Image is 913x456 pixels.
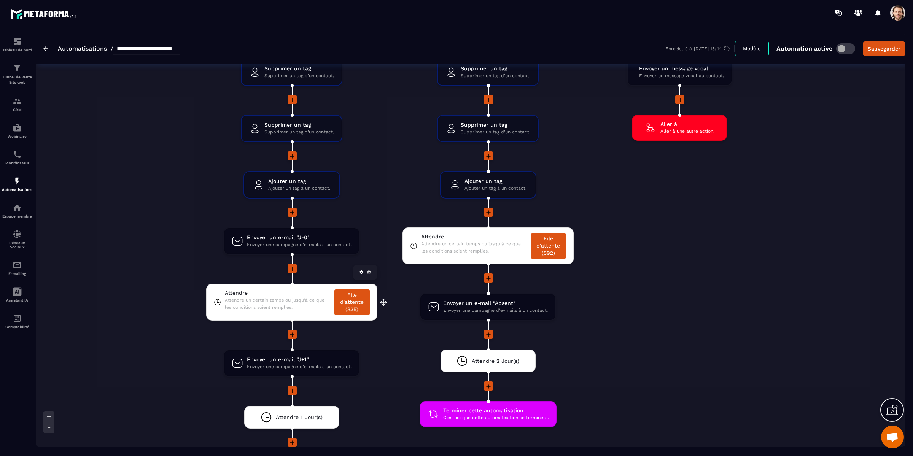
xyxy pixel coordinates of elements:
span: C'est ici que cette automatisation se terminera. [443,414,549,421]
span: Attendre [225,289,331,297]
a: formationformationTunnel de vente Site web [2,58,32,91]
span: Aller à une autre action. [660,128,714,135]
span: Envoyer une campagne d'e-mails à un contact. [247,241,352,248]
span: Ajouter un tag à un contact. [268,185,330,192]
div: Open chat [881,426,904,448]
img: logo [11,7,79,21]
span: Supprimer un tag d'un contact. [461,129,530,136]
span: Envoyer un message vocal au contact. [639,72,724,79]
span: Supprimer un tag [264,65,334,72]
p: Automation active [776,45,832,52]
img: arrow [43,46,48,51]
span: Envoyer un message vocal [639,65,724,72]
img: social-network [13,230,22,239]
p: E-mailing [2,272,32,276]
p: CRM [2,108,32,112]
img: automations [13,123,22,132]
span: Supprimer un tag [264,121,334,129]
a: formationformationCRM [2,91,32,118]
a: formationformationTableau de bord [2,31,32,58]
span: Envoyer un e-mail "J-0" [247,234,352,241]
img: formation [13,64,22,73]
p: Assistant IA [2,298,32,302]
span: Supprimer un tag [461,121,530,129]
a: automationsautomationsWebinaire [2,118,32,144]
span: Supprimer un tag d'un contact. [264,72,334,79]
span: Attendre un certain temps ou jusqu'à ce que les conditions soient remplies. [225,297,331,311]
button: Sauvegarder [863,41,905,56]
a: automationsautomationsAutomatisations [2,171,32,197]
a: accountantaccountantComptabilité [2,308,32,335]
img: automations [13,176,22,186]
img: automations [13,203,22,212]
p: Webinaire [2,134,32,138]
img: scheduler [13,150,22,159]
span: Ajouter un tag [464,178,526,185]
p: Automatisations [2,187,32,192]
span: Envoyer un e-mail "J+1" [247,356,352,363]
span: Terminer cette automatisation [443,407,549,414]
p: Tunnel de vente Site web [2,75,32,85]
span: Supprimer un tag [461,65,530,72]
a: File d'attente (592) [531,233,566,259]
a: automationsautomationsEspace membre [2,197,32,224]
a: emailemailE-mailing [2,255,32,281]
span: Envoyer une campagne d'e-mails à un contact. [443,307,548,314]
a: schedulerschedulerPlanificateur [2,144,32,171]
span: Attendre 2 Jour(s) [472,357,519,365]
span: Ajouter un tag à un contact. [464,185,526,192]
span: Attendre [421,233,527,240]
img: formation [13,37,22,46]
button: Modèle [735,41,769,56]
p: Espace membre [2,214,32,218]
a: File d'attente (335) [334,289,369,315]
span: Attendre un certain temps ou jusqu'à ce que les conditions soient remplies. [421,240,527,255]
a: Automatisations [58,45,107,52]
span: Supprimer un tag d'un contact. [264,129,334,136]
p: Planificateur [2,161,32,165]
img: formation [13,97,22,106]
div: Enregistré à [665,45,735,52]
img: accountant [13,314,22,323]
span: Envoyer une campagne d'e-mails à un contact. [247,363,352,370]
p: Réseaux Sociaux [2,241,32,249]
span: Envoyer un e-mail "Absent" [443,300,548,307]
span: Aller à [660,121,714,128]
p: Comptabilité [2,325,32,329]
span: Attendre 1 Jour(s) [276,414,323,421]
a: social-networksocial-networkRéseaux Sociaux [2,224,32,255]
span: / [111,45,113,52]
div: Sauvegarder [868,45,900,52]
img: email [13,261,22,270]
p: Tableau de bord [2,48,32,52]
p: [DATE] 15:44 [694,46,722,51]
span: Supprimer un tag d'un contact. [461,72,530,79]
a: Assistant IA [2,281,32,308]
span: Ajouter un tag [268,178,330,185]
